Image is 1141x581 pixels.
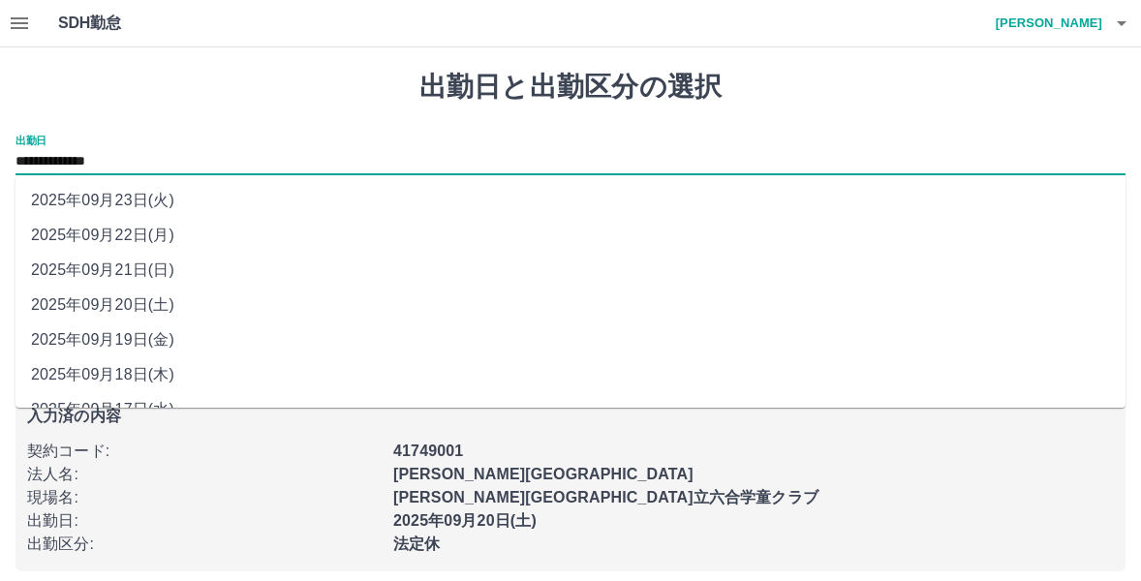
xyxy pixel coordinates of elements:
[15,133,46,147] label: 出勤日
[15,71,1126,104] h1: 出勤日と出勤区分の選択
[15,253,1126,288] li: 2025年09月21日(日)
[15,218,1126,253] li: 2025年09月22日(月)
[27,509,382,533] p: 出勤日 :
[15,392,1126,427] li: 2025年09月17日(水)
[27,463,382,486] p: 法人名 :
[15,322,1126,357] li: 2025年09月19日(金)
[393,535,440,552] b: 法定休
[393,512,537,529] b: 2025年09月20日(土)
[393,466,694,482] b: [PERSON_NAME][GEOGRAPHIC_DATA]
[393,489,818,505] b: [PERSON_NAME][GEOGRAPHIC_DATA]立六合学童クラブ
[27,440,382,463] p: 契約コード :
[27,533,382,556] p: 出勤区分 :
[15,288,1126,322] li: 2025年09月20日(土)
[15,357,1126,392] li: 2025年09月18日(木)
[393,443,463,459] b: 41749001
[15,183,1126,218] li: 2025年09月23日(火)
[27,409,1114,424] p: 入力済の内容
[27,486,382,509] p: 現場名 :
